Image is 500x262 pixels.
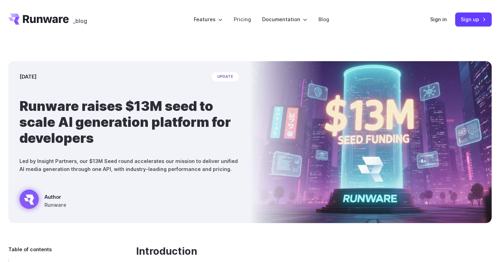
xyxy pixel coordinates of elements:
[430,15,447,23] a: Sign in
[8,14,69,25] a: Go to /
[19,73,36,81] time: [DATE]
[318,15,329,23] a: Blog
[8,245,52,253] span: Table of contents
[19,157,239,173] p: Led by Insight Partners, our $13M Seed round accelerates our mission to deliver unified AI media ...
[19,98,239,146] h1: Runware raises $13M seed to scale AI generation platform for developers
[262,15,307,23] label: Documentation
[455,13,492,26] a: Sign up
[212,72,239,81] span: update
[136,245,197,257] a: Introduction
[19,190,66,212] a: Futuristic city scene with neon lights showing Runware announcement of $13M seed funding in large...
[234,15,251,23] a: Pricing
[73,14,87,25] a: _blog
[194,15,223,23] label: Features
[73,18,87,24] span: _blog
[44,193,66,201] span: Author
[250,61,492,223] img: Futuristic city scene with neon lights showing Runware announcement of $13M seed funding in large...
[44,201,66,209] span: Runware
